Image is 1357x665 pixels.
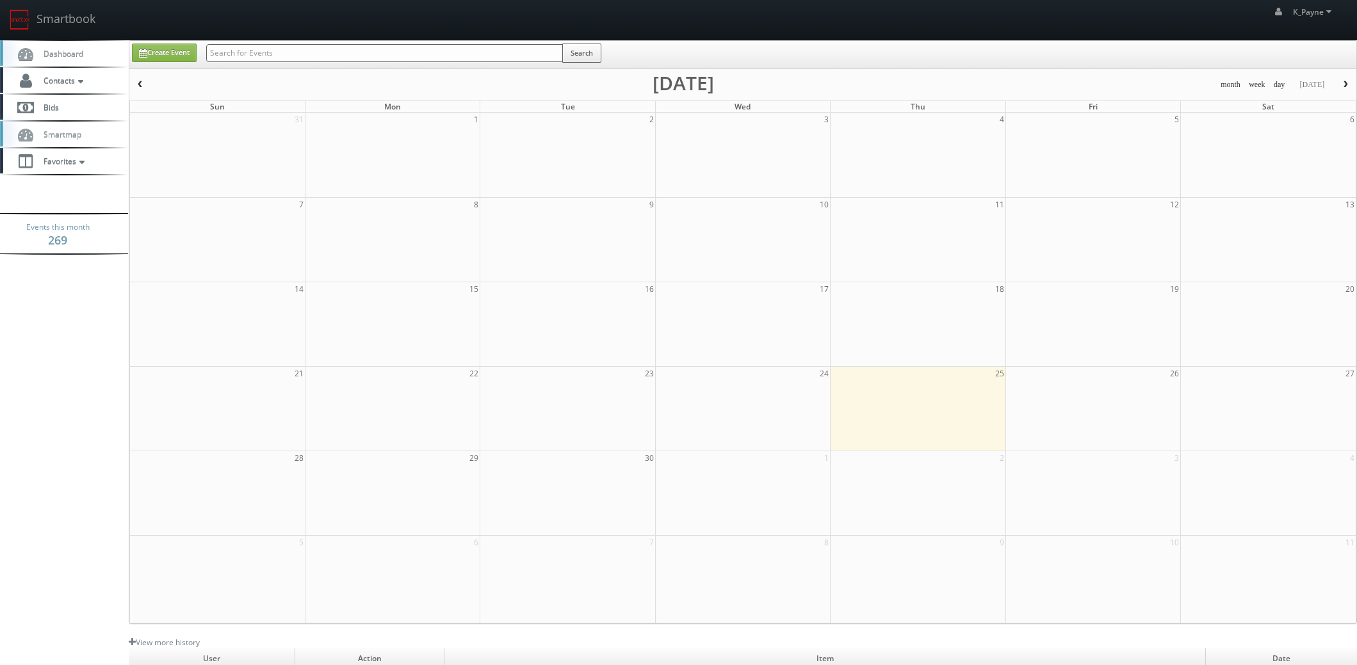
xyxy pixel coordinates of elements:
span: 3 [1173,451,1180,465]
span: 14 [293,282,305,296]
img: smartbook-logo.png [10,10,30,30]
span: 6 [473,536,480,549]
span: Events this month [26,221,90,234]
span: 2 [998,451,1005,465]
span: Favorites [37,156,88,166]
span: 4 [998,113,1005,126]
input: Search for Events [206,44,563,62]
span: Tue [561,101,575,112]
button: month [1216,77,1245,93]
span: 23 [644,367,655,380]
span: Sat [1262,101,1274,112]
span: 3 [823,113,830,126]
span: 29 [468,451,480,465]
span: K_Payne [1293,6,1335,17]
span: 18 [994,282,1005,296]
button: day [1269,77,1290,93]
span: 8 [473,198,480,211]
span: Sun [210,101,225,112]
span: 12 [1169,198,1180,211]
span: 20 [1344,282,1356,296]
span: 7 [648,536,655,549]
button: week [1244,77,1270,93]
span: 31 [293,113,305,126]
span: 5 [298,536,305,549]
span: Mon [384,101,401,112]
span: 2 [648,113,655,126]
span: 10 [818,198,830,211]
span: 22 [468,367,480,380]
span: 25 [994,367,1005,380]
span: Wed [735,101,751,112]
a: View more history [129,637,200,648]
span: Smartmap [37,129,81,140]
h2: [DATE] [653,77,714,90]
span: 1 [823,451,830,465]
span: 17 [818,282,830,296]
span: Fri [1089,101,1098,112]
span: 4 [1349,451,1356,465]
span: 19 [1169,282,1180,296]
a: Create Event [132,44,197,62]
span: 24 [818,367,830,380]
span: 26 [1169,367,1180,380]
span: 21 [293,367,305,380]
span: 30 [644,451,655,465]
span: Thu [911,101,925,112]
span: 11 [994,198,1005,211]
button: Search [562,44,601,63]
span: 13 [1344,198,1356,211]
span: 8 [823,536,830,549]
span: 9 [998,536,1005,549]
span: 7 [298,198,305,211]
span: 28 [293,451,305,465]
span: 5 [1173,113,1180,126]
span: 16 [644,282,655,296]
span: Bids [37,102,59,113]
span: Contacts [37,75,86,86]
span: 11 [1344,536,1356,549]
span: 1 [473,113,480,126]
button: [DATE] [1295,77,1329,93]
span: 15 [468,282,480,296]
span: 10 [1169,536,1180,549]
span: 9 [648,198,655,211]
span: 27 [1344,367,1356,380]
span: 6 [1349,113,1356,126]
strong: 269 [48,232,67,248]
span: Dashboard [37,48,83,59]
